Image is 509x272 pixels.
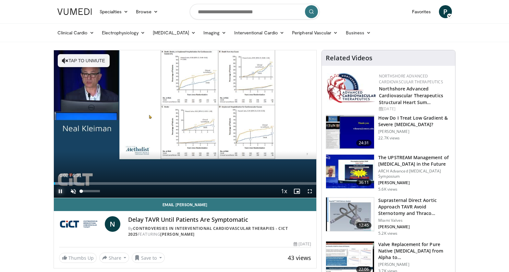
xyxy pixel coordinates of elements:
a: Browse [132,5,162,18]
p: [PERSON_NAME] [378,262,451,267]
input: Search topics, interventions [190,4,320,19]
span: 36:11 [356,179,372,186]
a: Thumbs Up [59,253,97,263]
span: 12:45 [356,222,372,229]
a: Northshore Advanced Cardiovascular Therapeutics Structural Heart Sum… [379,86,443,105]
img: a6e1f2f4-af78-4c35-bad6-467630622b8c.150x105_q85_crop-smart_upscale.jpg [326,155,374,188]
h4: Delay TAVR Until Patients Are Symptomatic [128,216,311,223]
span: / [70,173,71,178]
img: 45d48ad7-5dc9-4e2c-badc-8ed7b7f471c1.jpg.150x105_q85_autocrop_double_scale_upscale_version-0.2.jpg [327,73,376,103]
p: 5.6K views [378,187,397,192]
a: Controversies in Interventional Cardiovascular Therapies - CICT 2025 [128,226,288,237]
p: 22.7K views [378,136,400,141]
a: [MEDICAL_DATA] [149,26,200,39]
button: Tap to unmute [58,54,110,67]
a: 36:11 The UPSTREAM Management of [MEDICAL_DATA] in the Future ARCH Advanced [MEDICAL_DATA] Sympos... [326,154,451,192]
button: Pause [54,185,67,198]
h3: The UPSTREAM Management of [MEDICAL_DATA] in the Future [378,154,451,167]
button: Save to [132,253,165,263]
a: 24:31 How Do I Treat Low Gradient & Severe [MEDICAL_DATA]? [PERSON_NAME] 22.7K views [326,115,451,149]
a: Clinical Cardio [54,26,98,39]
a: 12:45 Suprasternal Direct Aortic Approach TAVR Avoid Sternotomy and Thraco… Miami Valves [PERSON_... [326,197,451,236]
video-js: Video Player [54,50,317,198]
p: ARCH Advanced [MEDICAL_DATA] Symposium [378,169,451,179]
button: Fullscreen [303,185,316,198]
div: By FEATURING [128,226,311,237]
p: [PERSON_NAME] [378,129,451,134]
span: 0:02 [60,173,68,178]
div: [DATE] [294,241,311,247]
button: Share [99,253,129,263]
a: P [439,5,452,18]
p: [PERSON_NAME] [378,180,451,185]
a: Peripheral Vascular [288,26,342,39]
p: Miami Valves [378,218,451,223]
a: Favorites [408,5,435,18]
button: Unmute [67,185,80,198]
a: N [105,216,120,232]
button: Playback Rate [277,185,290,198]
button: Enable picture-in-picture mode [290,185,303,198]
h4: Related Videos [326,54,372,62]
span: 24:31 [356,140,372,146]
a: Interventional Cardio [230,26,288,39]
p: 5.2K views [378,231,397,236]
span: 43 views [288,254,311,262]
img: tyLS_krZ8-0sGT9n4xMDoxOjB1O8AjAz.150x105_q85_crop-smart_upscale.jpg [326,115,374,149]
a: Email [PERSON_NAME] [54,198,317,211]
img: VuMedi Logo [57,8,92,15]
div: [DATE] [379,106,450,112]
a: Imaging [200,26,230,39]
p: [PERSON_NAME] [378,224,451,230]
img: c8de4e82-0038-42b6-bb2d-f218ab8a75e7.150x105_q85_crop-smart_upscale.jpg [326,197,374,231]
img: Controversies in Interventional Cardiovascular Therapies - CICT 2025 [59,216,102,232]
a: Business [342,26,375,39]
a: NorthShore Advanced Cardiovascular Therapeutics [379,73,443,85]
h3: Valve Replacement for Pure Native [MEDICAL_DATA] from Alpha to… [378,241,451,261]
a: Specialties [96,5,132,18]
h3: How Do I Treat Low Gradient & Severe [MEDICAL_DATA]? [378,115,451,128]
div: Volume Level [81,190,100,192]
a: [PERSON_NAME] [160,231,195,237]
a: Electrophysiology [98,26,149,39]
span: 6:31 [73,173,81,178]
h3: Suprasternal Direct Aortic Approach TAVR Avoid Sternotomy and Thraco… [378,197,451,217]
div: Progress Bar [54,182,317,185]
